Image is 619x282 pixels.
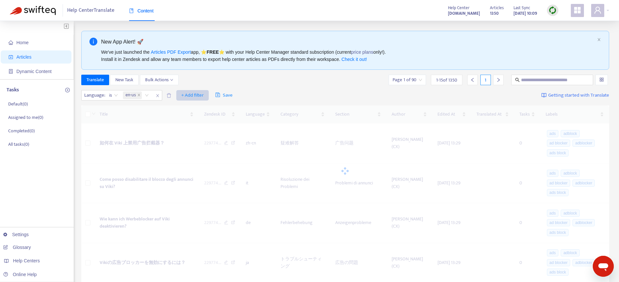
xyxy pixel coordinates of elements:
[153,92,162,100] span: close
[3,232,29,237] a: Settings
[115,76,133,84] span: New Task
[110,75,139,85] button: New Task
[129,9,134,13] span: book
[123,91,142,99] span: en-us
[351,49,374,55] a: price plans
[3,245,31,250] a: Glossary
[541,90,609,101] a: Getting started with Translate
[515,78,520,82] span: search
[436,77,457,84] span: 1 - 15 of 1350
[496,78,501,82] span: right
[7,86,19,94] p: Tasks
[8,101,28,107] p: Default ( 0 )
[137,93,141,97] span: close
[13,258,40,263] span: Help Centers
[3,272,37,277] a: Online Help
[67,4,114,17] span: Help Center Translate
[470,78,475,82] span: left
[81,75,109,85] button: Translate
[9,55,13,59] span: account-book
[215,92,220,97] span: save
[176,90,209,101] button: + Add filter
[82,90,106,100] span: Language :
[573,6,581,14] span: appstore
[341,57,367,62] a: Check it out!
[16,69,51,74] span: Dynamic Content
[8,114,43,121] p: Assigned to me ( 0 )
[8,141,29,148] p: All tasks ( 0 )
[166,93,171,98] span: delete
[89,38,97,46] span: info-circle
[206,49,219,55] b: FREE
[513,10,537,17] strong: [DATE] 10:09
[129,8,154,13] span: Content
[140,75,179,85] button: Bulk Actionsdown
[480,75,491,85] div: 1
[10,6,56,15] img: Swifteq
[448,4,470,11] span: Help Center
[490,10,499,17] strong: 1350
[593,256,614,277] iframe: Button to launch messaging window, conversation in progress
[170,78,173,82] span: down
[541,93,547,98] img: image-link
[101,38,595,46] div: New App Alert! 🚀
[151,49,191,55] a: Articles PDF Export
[448,10,480,17] strong: [DOMAIN_NAME]
[8,127,35,134] p: Completed ( 0 )
[9,40,13,45] span: home
[448,9,480,17] a: [DOMAIN_NAME]
[597,38,601,42] button: close
[490,4,504,11] span: Articles
[16,40,29,45] span: Home
[101,48,595,63] div: We've just launched the app, ⭐ ⭐️ with your Help Center Manager standard subscription (current on...
[9,69,13,74] span: container
[126,91,136,99] span: en-us
[65,88,70,92] span: plus-circle
[210,90,238,101] button: saveSave
[549,6,557,14] img: sync.dc5367851b00ba804db3.png
[87,76,104,84] span: Translate
[548,92,609,99] span: Getting started with Translate
[594,6,602,14] span: user
[16,54,31,60] span: Articles
[145,76,173,84] span: Bulk Actions
[181,91,204,99] span: + Add filter
[215,91,233,99] span: Save
[109,90,118,100] span: is
[513,4,530,11] span: Last Sync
